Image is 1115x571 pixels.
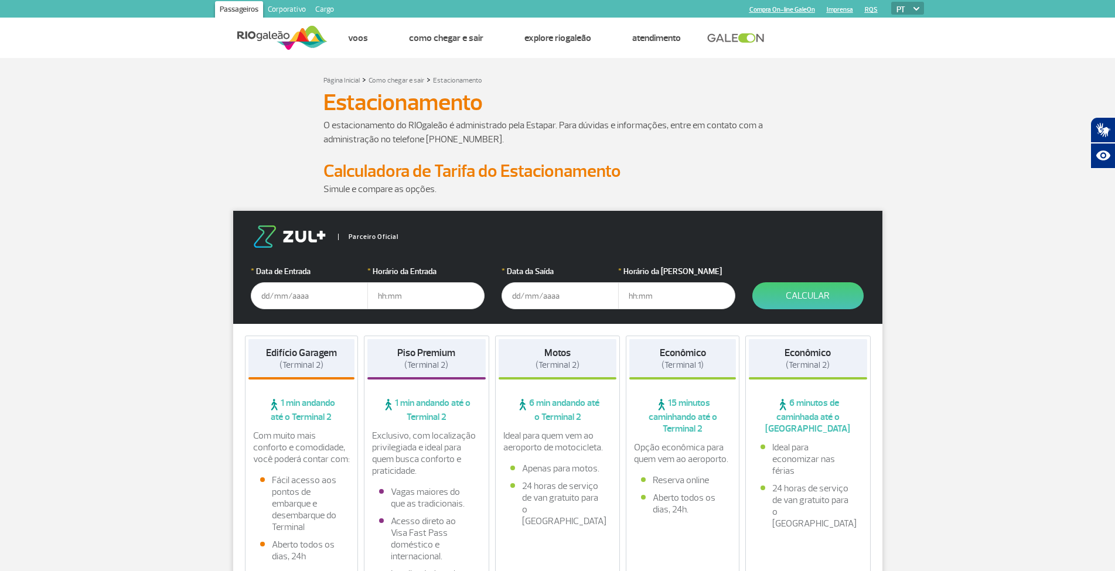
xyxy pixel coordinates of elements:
a: Corporativo [263,1,311,20]
a: Passageiros [215,1,263,20]
label: Horário da Entrada [367,265,485,278]
a: RQS [865,6,878,13]
a: Como chegar e sair [409,32,483,44]
input: dd/mm/aaaa [251,282,368,309]
a: Atendimento [632,32,681,44]
strong: Edifício Garagem [266,347,337,359]
button: Abrir recursos assistivos. [1090,143,1115,169]
li: Fácil acesso aos pontos de embarque e desembarque do Terminal [260,474,343,533]
li: Aberto todos os dias, 24h. [641,492,724,515]
li: 24 horas de serviço de van gratuito para o [GEOGRAPHIC_DATA] [510,480,605,527]
a: Estacionamento [433,76,482,85]
span: Parceiro Oficial [338,234,398,240]
span: 6 minutos de caminhada até o [GEOGRAPHIC_DATA] [749,397,867,435]
a: Como chegar e sair [369,76,424,85]
a: Cargo [311,1,339,20]
p: Ideal para quem vem ao aeroporto de motocicleta. [503,430,612,453]
p: Com muito mais conforto e comodidade, você poderá contar com: [253,430,350,465]
strong: Piso Premium [397,347,455,359]
p: Simule e compare as opções. [323,182,792,196]
span: (Terminal 2) [404,360,448,371]
li: 24 horas de serviço de van gratuito para o [GEOGRAPHIC_DATA] [761,483,855,529]
button: Calcular [752,282,864,309]
span: (Terminal 2) [279,360,323,371]
li: Aberto todos os dias, 24h [260,539,343,562]
a: Imprensa [827,6,853,13]
a: Voos [348,32,368,44]
input: hh:mm [367,282,485,309]
h2: Calculadora de Tarifa do Estacionamento [323,160,792,182]
span: 6 min andando até o Terminal 2 [499,397,617,423]
h1: Estacionamento [323,93,792,112]
p: O estacionamento do RIOgaleão é administrado pela Estapar. Para dúvidas e informações, entre em c... [323,118,792,146]
strong: Econômico [660,347,706,359]
span: 1 min andando até o Terminal 2 [367,397,486,423]
a: Compra On-line GaleOn [749,6,815,13]
p: Opção econômica para quem vem ao aeroporto. [634,442,731,465]
label: Data de Entrada [251,265,368,278]
a: > [362,73,366,86]
span: (Terminal 2) [536,360,579,371]
li: Vagas maiores do que as tradicionais. [379,486,474,510]
p: Exclusivo, com localização privilegiada e ideal para quem busca conforto e praticidade. [372,430,481,477]
li: Ideal para economizar nas férias [761,442,855,477]
a: Explore RIOgaleão [524,32,591,44]
img: logo-zul.png [251,225,328,248]
strong: Econômico [785,347,831,359]
input: hh:mm [618,282,735,309]
a: > [427,73,431,86]
span: (Terminal 1) [662,360,704,371]
li: Apenas para motos. [510,463,605,474]
input: dd/mm/aaaa [502,282,619,309]
span: 1 min andando até o Terminal 2 [248,397,355,423]
li: Acesso direto ao Visa Fast Pass doméstico e internacional. [379,515,474,562]
div: Plugin de acessibilidade da Hand Talk. [1090,117,1115,169]
span: (Terminal 2) [786,360,830,371]
li: Reserva online [641,474,724,486]
strong: Motos [544,347,571,359]
label: Horário da [PERSON_NAME] [618,265,735,278]
button: Abrir tradutor de língua de sinais. [1090,117,1115,143]
span: 15 minutos caminhando até o Terminal 2 [629,397,736,435]
label: Data da Saída [502,265,619,278]
a: Página Inicial [323,76,360,85]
